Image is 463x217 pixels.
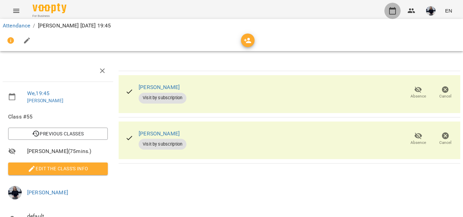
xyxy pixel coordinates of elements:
a: We , 19:45 [27,90,49,96]
button: Previous Classes [8,128,108,140]
button: Absence [405,83,432,102]
button: Edit the class's Info [8,162,108,175]
li: / [33,22,35,30]
span: Cancel [439,93,451,99]
span: For Business [33,14,66,18]
p: [PERSON_NAME] [DATE] 19:45 [38,22,111,30]
a: Attendance [3,22,30,29]
img: bed276abe27a029eceb0b2f698d12980.jpg [8,186,22,199]
span: EN [445,7,452,14]
img: Voopty Logo [33,3,66,13]
span: Absence [410,140,426,146]
button: Menu [8,3,24,19]
span: Visit by subscription [139,95,186,101]
img: bed276abe27a029eceb0b2f698d12980.jpg [426,6,436,16]
a: [PERSON_NAME] [139,130,180,137]
button: EN [442,4,455,17]
button: Cancel [432,129,459,148]
span: Absence [410,93,426,99]
span: Previous Classes [14,130,102,138]
button: Cancel [432,83,459,102]
nav: breadcrumb [3,22,460,30]
button: Absence [405,129,432,148]
span: [PERSON_NAME] ( 75 mins. ) [27,147,108,155]
span: Class #55 [8,113,108,121]
a: [PERSON_NAME] [27,189,68,196]
span: Cancel [439,140,451,146]
a: [PERSON_NAME] [139,84,180,90]
span: Edit the class's Info [14,165,102,173]
span: Visit by subscription [139,141,186,147]
a: [PERSON_NAME] [27,98,63,103]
